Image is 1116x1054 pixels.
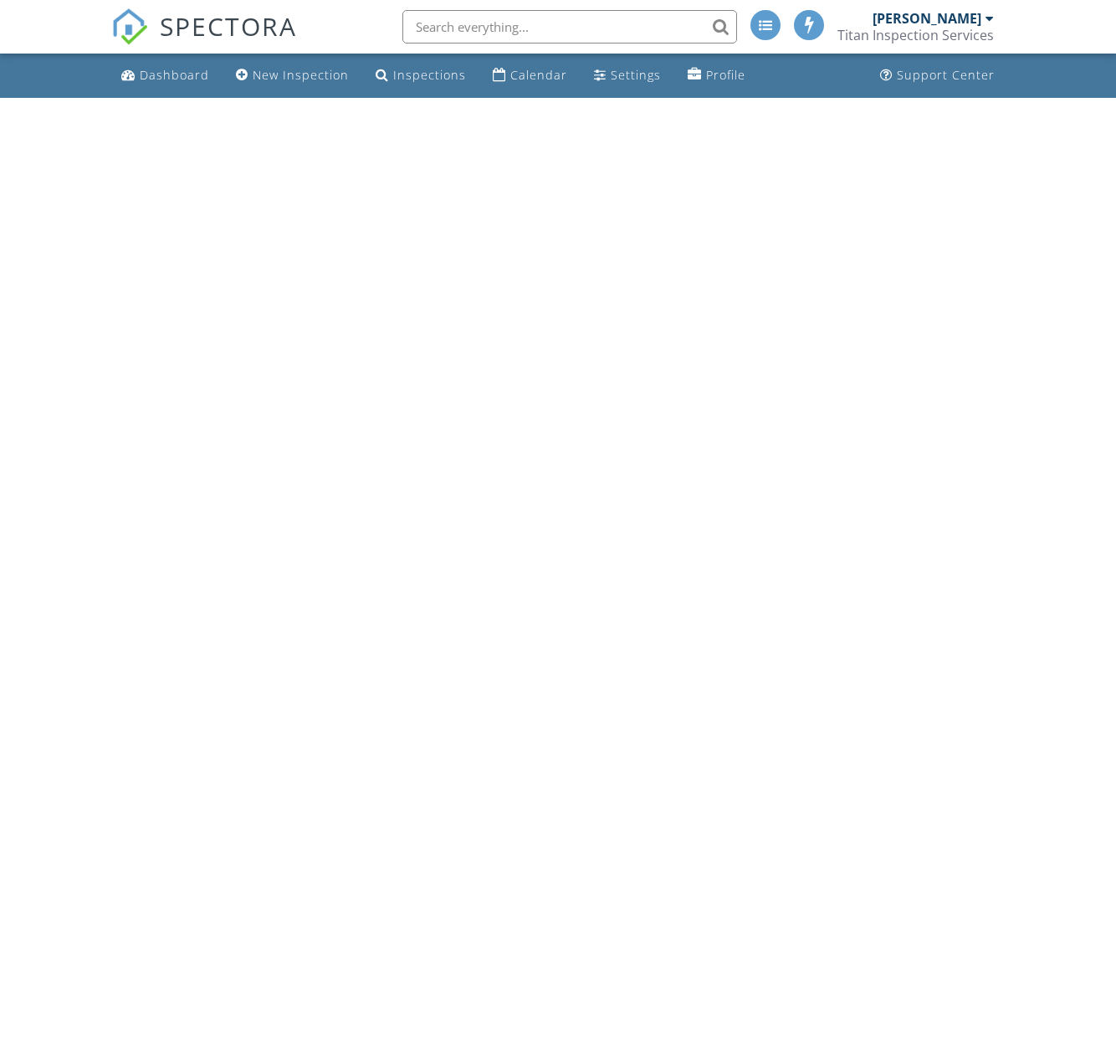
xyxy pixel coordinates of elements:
[897,67,995,83] div: Support Center
[229,60,356,91] a: New Inspection
[611,67,661,83] div: Settings
[253,67,349,83] div: New Inspection
[140,67,209,83] div: Dashboard
[873,10,981,27] div: [PERSON_NAME]
[369,60,473,91] a: Inspections
[111,8,148,45] img: The Best Home Inspection Software - Spectora
[115,60,216,91] a: Dashboard
[873,60,1001,91] a: Support Center
[706,67,745,83] div: Profile
[510,67,567,83] div: Calendar
[402,10,737,43] input: Search everything...
[587,60,668,91] a: Settings
[111,23,297,58] a: SPECTORA
[160,8,297,43] span: SPECTORA
[681,60,752,91] a: Profile
[837,27,994,43] div: Titan Inspection Services
[393,67,466,83] div: Inspections
[486,60,574,91] a: Calendar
